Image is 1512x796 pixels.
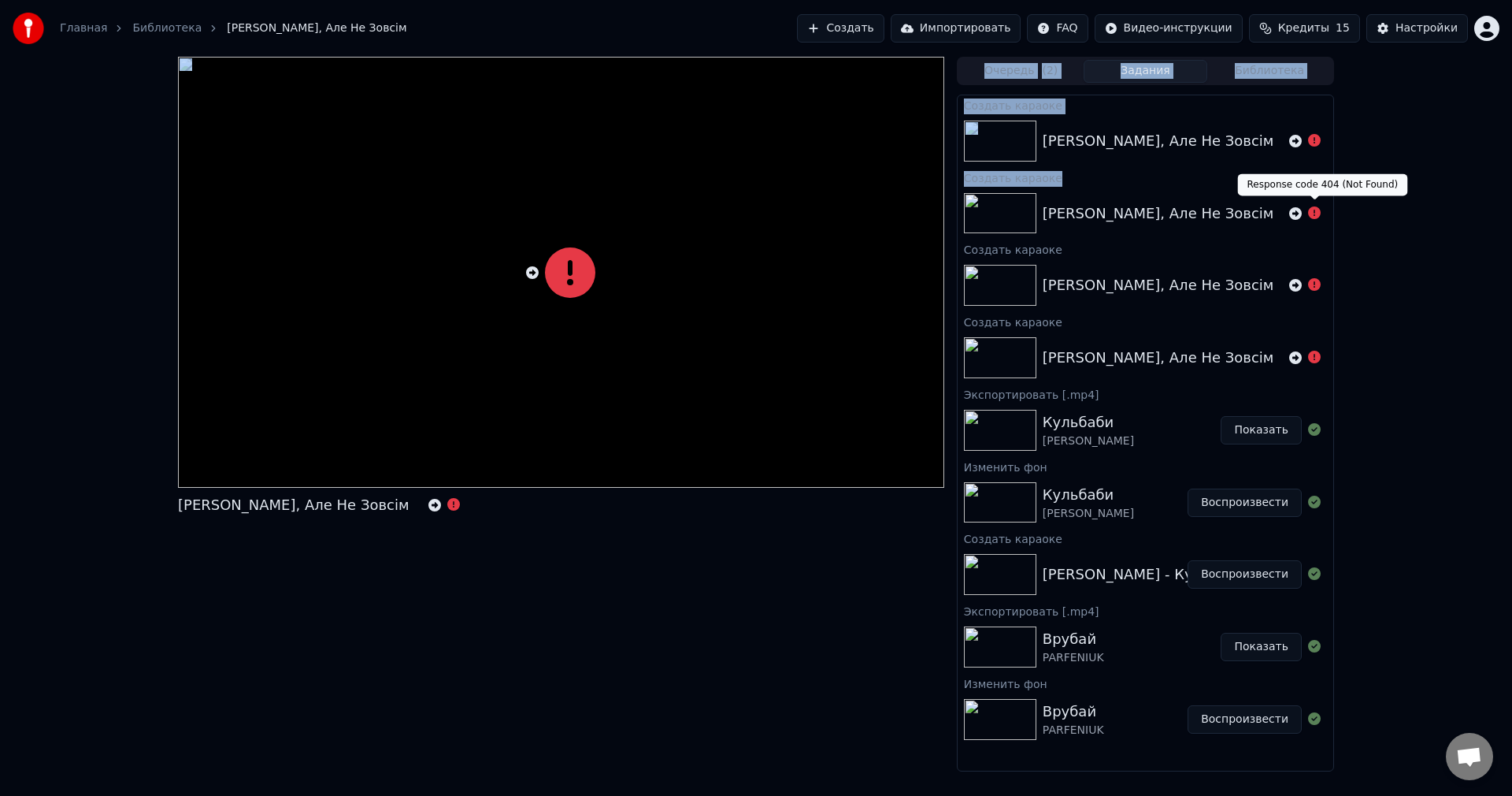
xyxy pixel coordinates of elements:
div: Создать караоке [958,240,1333,259]
a: Открытый чат [1446,733,1493,780]
div: Создать караоке [958,312,1333,331]
div: Экспортировать [.mp4] [958,385,1333,404]
div: Response code 404 (Not Found) [1238,174,1408,196]
button: Воспроизвести [1188,489,1302,517]
div: Кульбаби [1043,411,1134,433]
a: Главная [60,20,107,36]
div: Изменить фон [958,674,1333,693]
div: [PERSON_NAME], Але Не Зовсім [178,494,409,516]
span: Кредиты [1278,20,1329,36]
button: Настройки [1366,14,1468,43]
div: [PERSON_NAME] - Кульбаби [1043,564,1246,586]
button: FAQ [1027,14,1088,43]
div: PARFENIUK [1043,723,1104,738]
button: Очередь [959,60,1084,83]
div: [PERSON_NAME], Але Не Зовсім [1043,203,1274,225]
div: Создать караоке [958,529,1333,548]
div: [PERSON_NAME], Але Не Зовсім [1043,274,1274,296]
button: Воспроизвести [1188,705,1302,734]
div: PARFENIUK [1043,650,1104,666]
div: Экспортировать [.mp4] [958,601,1333,620]
div: Настройки [1395,20,1458,36]
button: Воспроизвести [1188,560,1302,589]
button: Создать [797,14,884,43]
img: youka [13,13,44,44]
div: Врубай [1043,628,1104,650]
div: Изменить фон [958,457,1333,476]
button: Кредиты15 [1249,14,1360,43]
div: Создать караоке [958,95,1333,114]
div: [PERSON_NAME], Але Не Зовсім [1043,130,1274,152]
button: Показать [1221,416,1302,444]
div: Создать караоке [958,168,1333,187]
button: Показать [1221,633,1302,661]
span: 15 [1336,20,1350,36]
a: Библиотека [132,20,202,36]
button: Задания [1084,60,1208,83]
div: [PERSON_NAME], Але Не Зовсім [1043,347,1274,369]
div: [PERSON_NAME] [1043,506,1134,522]
nav: breadcrumb [60,20,407,36]
span: [PERSON_NAME], Але Не Зовсім [227,20,406,36]
button: Видео-инструкции [1095,14,1243,43]
button: Библиотека [1207,60,1332,83]
div: [PERSON_NAME] [1043,433,1134,449]
button: Импортировать [891,14,1021,43]
div: Врубай [1043,701,1104,723]
div: Кульбаби [1043,484,1134,506]
span: ( 2 ) [1042,63,1058,79]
